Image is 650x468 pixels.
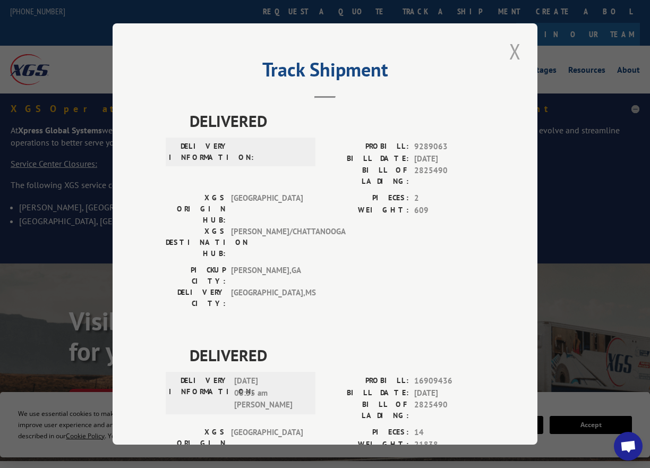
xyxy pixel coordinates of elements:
label: PIECES: [325,192,409,205]
span: 2825490 [414,399,484,421]
label: DELIVERY CITY: [166,287,226,309]
span: 609 [414,205,484,217]
span: 21838 [414,439,484,451]
span: 16909436 [414,375,484,387]
label: XGS DESTINATION HUB: [166,226,226,259]
label: PICKUP CITY: [166,265,226,287]
label: DELIVERY INFORMATION: [169,375,229,411]
label: BILL OF LADING: [325,165,409,187]
label: PROBILL: [325,141,409,153]
span: [PERSON_NAME]/CHATTANOOGA [231,226,303,259]
span: DELIVERED [190,343,484,367]
label: BILL OF LADING: [325,399,409,421]
span: 2 [414,192,484,205]
span: DELIVERED [190,109,484,133]
label: WEIGHT: [325,205,409,217]
label: DELIVERY INFORMATION: [169,141,229,163]
span: [PERSON_NAME] , GA [231,265,303,287]
span: 2825490 [414,165,484,187]
label: PROBILL: [325,375,409,387]
span: [GEOGRAPHIC_DATA] [231,192,303,226]
label: BILL DATE: [325,387,409,399]
span: [GEOGRAPHIC_DATA] , MS [231,287,303,309]
span: [GEOGRAPHIC_DATA] [231,427,303,460]
button: Close modal [506,37,524,66]
label: XGS ORIGIN HUB: [166,192,226,226]
span: [DATE] [414,153,484,165]
span: 14 [414,427,484,439]
span: 9289063 [414,141,484,153]
label: BILL DATE: [325,153,409,165]
label: PIECES: [325,427,409,439]
a: Open chat [614,432,643,461]
label: WEIGHT: [325,439,409,451]
label: XGS ORIGIN HUB: [166,427,226,460]
h2: Track Shipment [166,62,484,82]
span: [DATE] 08:35 am [PERSON_NAME] [234,375,306,411]
span: [DATE] [414,387,484,399]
